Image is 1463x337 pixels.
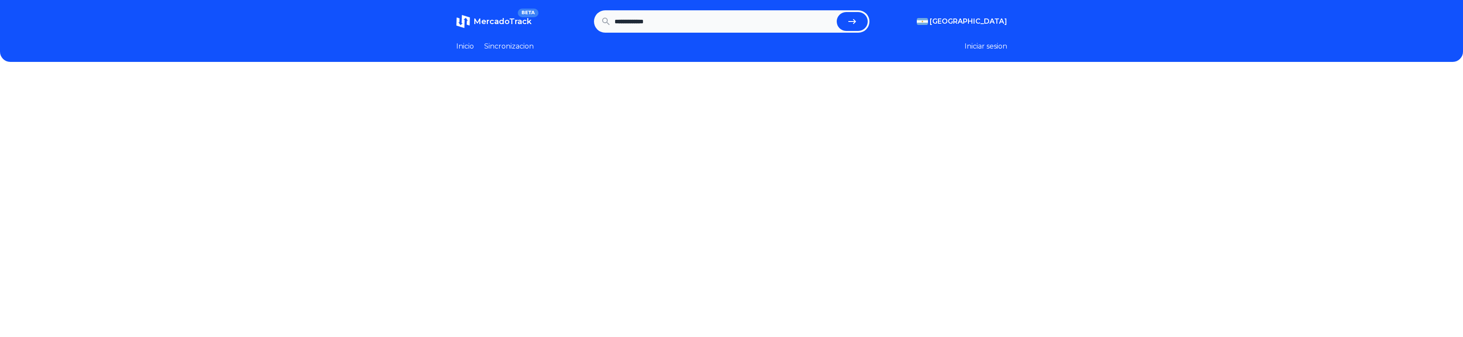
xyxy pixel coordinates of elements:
[456,15,470,28] img: MercadoTrack
[965,41,1007,52] button: Iniciar sesion
[456,15,532,28] a: MercadoTrackBETA
[473,17,532,26] span: MercadoTrack
[930,16,1007,27] span: [GEOGRAPHIC_DATA]
[484,41,534,52] a: Sincronizacion
[518,9,538,17] span: BETA
[917,18,928,25] img: Argentina
[456,41,474,52] a: Inicio
[917,16,1007,27] button: [GEOGRAPHIC_DATA]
